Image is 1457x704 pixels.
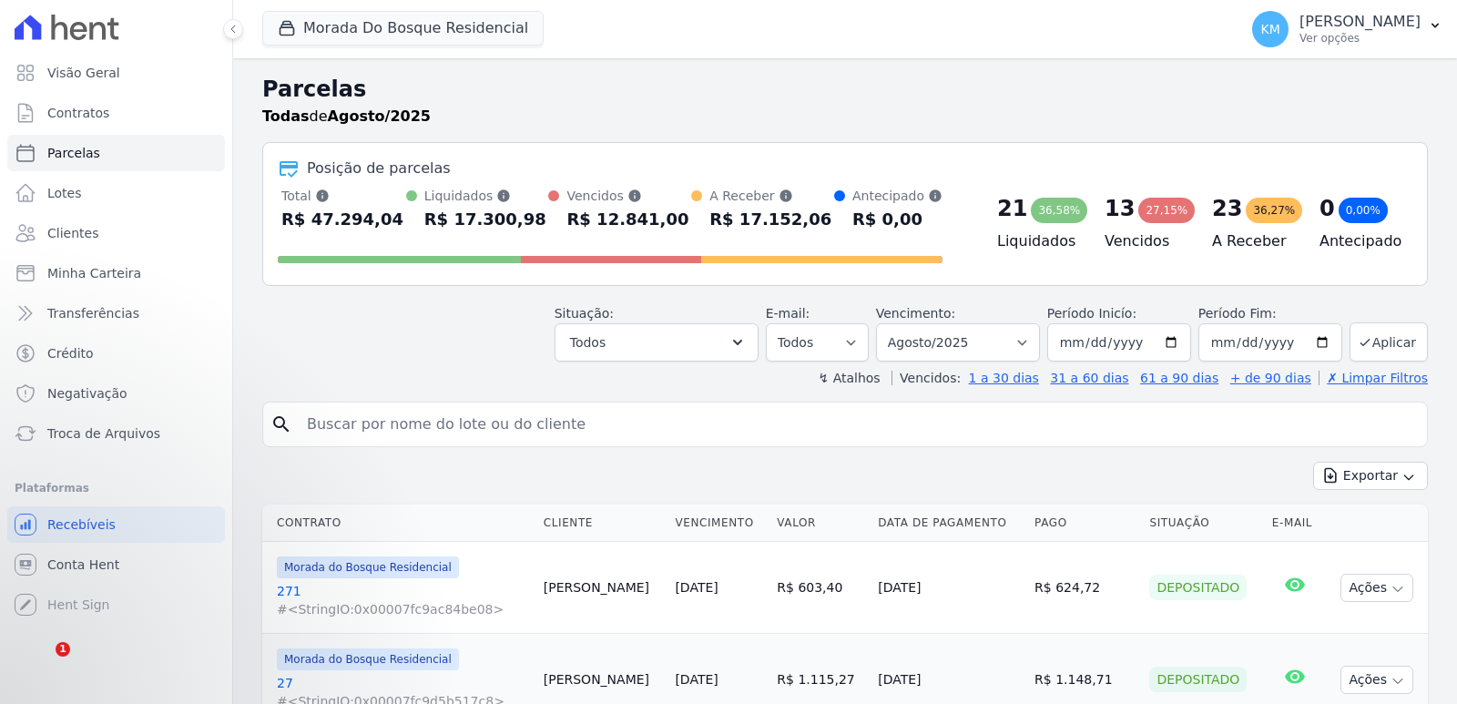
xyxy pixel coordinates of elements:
div: 21 [997,194,1027,223]
div: 23 [1212,194,1242,223]
div: 27,15% [1138,198,1195,223]
th: Pago [1027,505,1142,542]
a: 31 a 60 dias [1050,371,1128,385]
button: KM [PERSON_NAME] Ver opções [1238,4,1457,55]
div: Antecipado [852,187,942,205]
td: [DATE] [871,542,1027,634]
strong: Todas [262,107,310,125]
label: Vencidos: [892,371,961,385]
span: Troca de Arquivos [47,424,160,443]
div: R$ 47.294,04 [281,205,403,234]
i: search [270,413,292,435]
th: Vencimento [667,505,769,542]
a: Lotes [7,175,225,211]
div: 36,27% [1246,198,1302,223]
a: [DATE] [675,672,718,687]
span: KM [1260,23,1279,36]
span: Negativação [47,384,127,403]
strong: Agosto/2025 [328,107,431,125]
button: Ações [1340,666,1413,694]
span: Recebíveis [47,515,116,534]
p: de [262,106,431,128]
label: ↯ Atalhos [818,371,880,385]
div: Depositado [1149,575,1247,600]
span: Contratos [47,104,109,122]
div: R$ 0,00 [852,205,942,234]
th: E-mail [1265,505,1325,542]
a: Minha Carteira [7,255,225,291]
span: Morada do Bosque Residencial [277,648,459,670]
input: Buscar por nome do lote ou do cliente [296,406,1420,443]
label: Situação: [555,306,614,321]
h2: Parcelas [262,73,1428,106]
div: 13 [1105,194,1135,223]
a: Parcelas [7,135,225,171]
th: Contrato [262,505,536,542]
a: Negativação [7,375,225,412]
div: R$ 17.152,06 [709,205,831,234]
div: 0,00% [1339,198,1388,223]
td: [PERSON_NAME] [536,542,668,634]
h4: A Receber [1212,230,1290,252]
div: Posição de parcelas [307,158,451,179]
button: Todos [555,323,759,362]
iframe: Intercom notifications mensagem [14,527,378,655]
div: 36,58% [1031,198,1087,223]
a: Conta Hent [7,546,225,583]
td: R$ 624,72 [1027,542,1142,634]
th: Cliente [536,505,668,542]
a: 1 a 30 dias [969,371,1039,385]
span: Transferências [47,304,139,322]
a: ✗ Limpar Filtros [1319,371,1428,385]
label: E-mail: [766,306,810,321]
h4: Liquidados [997,230,1075,252]
a: [DATE] [675,580,718,595]
span: Visão Geral [47,64,120,82]
div: R$ 12.841,00 [566,205,688,234]
span: #<StringIO:0x00007fc9ac84be08> [277,600,529,618]
h4: Antecipado [1319,230,1398,252]
th: Data de Pagamento [871,505,1027,542]
p: Ver opções [1299,31,1421,46]
label: Período Inicío: [1047,306,1136,321]
a: Troca de Arquivos [7,415,225,452]
div: A Receber [709,187,831,205]
th: Situação [1142,505,1264,542]
span: Clientes [47,224,98,242]
div: R$ 17.300,98 [424,205,546,234]
span: Lotes [47,184,82,202]
a: Transferências [7,295,225,332]
button: Morada Do Bosque Residencial [262,11,544,46]
div: Liquidados [424,187,546,205]
a: Contratos [7,95,225,131]
span: Minha Carteira [47,264,141,282]
span: Crédito [47,344,94,362]
label: Vencimento: [876,306,955,321]
button: Ações [1340,574,1413,602]
a: Recebíveis [7,506,225,543]
iframe: Intercom live chat [18,642,62,686]
label: Período Fim: [1198,304,1342,323]
a: + de 90 dias [1230,371,1311,385]
button: Exportar [1313,462,1428,490]
span: Parcelas [47,144,100,162]
td: R$ 603,40 [769,542,871,634]
div: Depositado [1149,667,1247,692]
div: Total [281,187,403,205]
a: Visão Geral [7,55,225,91]
h4: Vencidos [1105,230,1183,252]
a: 61 a 90 dias [1140,371,1218,385]
p: [PERSON_NAME] [1299,13,1421,31]
span: Todos [570,332,606,353]
button: Aplicar [1350,322,1428,362]
div: Vencidos [566,187,688,205]
a: Crédito [7,335,225,372]
div: Plataformas [15,477,218,499]
a: 271#<StringIO:0x00007fc9ac84be08> [277,582,529,618]
a: Clientes [7,215,225,251]
span: 1 [56,642,70,657]
div: 0 [1319,194,1335,223]
th: Valor [769,505,871,542]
